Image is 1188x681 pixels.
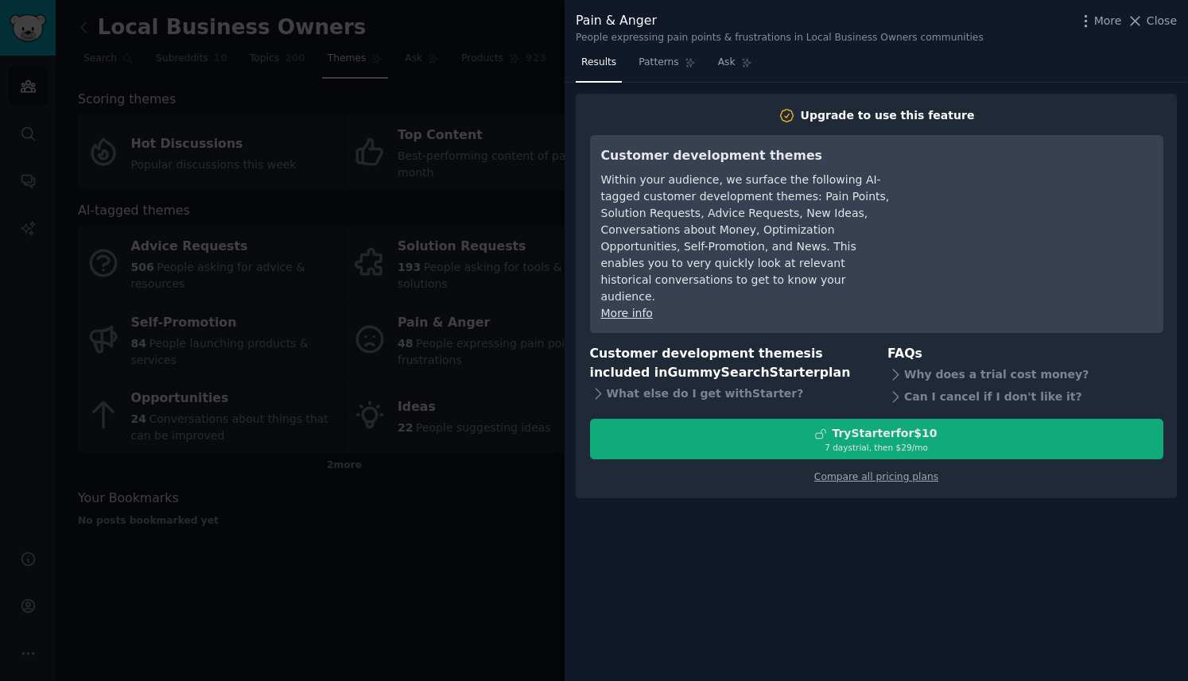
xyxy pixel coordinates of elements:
div: Pain & Anger [576,11,984,31]
button: TryStarterfor$107 daystrial, then $29/mo [590,419,1163,459]
div: Try Starter for $10 [832,425,937,442]
button: More [1077,13,1122,29]
div: Upgrade to use this feature [801,107,975,124]
a: Compare all pricing plans [814,471,938,482]
a: Results [576,50,622,83]
span: GummySearch Starter [667,365,819,380]
h3: Customer development themes [601,146,891,166]
div: What else do I get with Starter ? [590,383,866,405]
div: 7 days trial, then $ 29 /mo [591,442,1163,453]
span: Results [581,56,616,70]
h3: Customer development themes is included in plan [590,344,866,383]
h3: FAQs [887,344,1163,364]
a: More info [601,307,653,319]
div: Within your audience, we surface the following AI-tagged customer development themes: Pain Points... [601,172,891,305]
a: Ask [712,50,758,83]
a: Patterns [633,50,701,83]
span: Patterns [639,56,678,70]
span: Close [1147,13,1177,29]
div: Can I cancel if I don't like it? [887,385,1163,408]
button: Close [1127,13,1177,29]
div: People expressing pain points & frustrations in Local Business Owners communities [576,31,984,45]
div: Why does a trial cost money? [887,363,1163,385]
span: More [1094,13,1122,29]
span: Ask [718,56,736,70]
iframe: YouTube video player [914,146,1152,265]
